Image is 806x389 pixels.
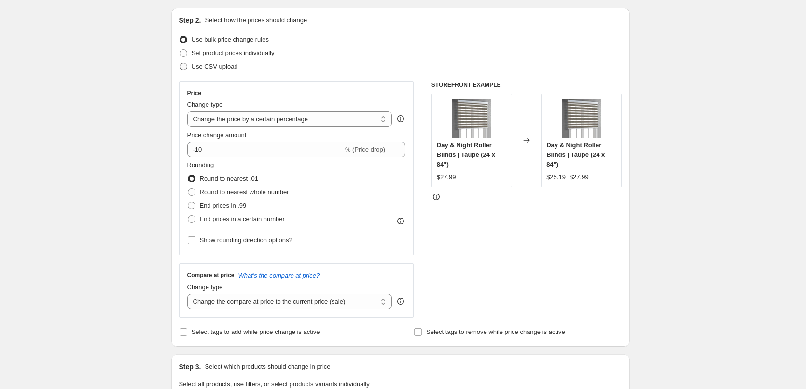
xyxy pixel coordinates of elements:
span: Change type [187,283,223,291]
h3: Compare at price [187,271,235,279]
span: Show rounding direction options? [200,236,292,244]
strike: $27.99 [570,172,589,182]
p: Select which products should change in price [205,362,330,372]
h2: Step 3. [179,362,201,372]
span: Use CSV upload [192,63,238,70]
img: taupeoriginal_80x.jpg [562,99,601,138]
button: What's the compare at price? [238,272,320,279]
div: $27.99 [437,172,456,182]
span: Day & Night Roller Blinds | Taupe (24 x 84") [546,141,605,168]
div: help [396,296,405,306]
span: % (Price drop) [345,146,385,153]
span: Rounding [187,161,214,168]
img: taupeoriginal_80x.jpg [452,99,491,138]
span: Day & Night Roller Blinds | Taupe (24 x 84") [437,141,495,168]
div: help [396,114,405,124]
span: Select tags to remove while price change is active [426,328,565,335]
p: Select how the prices should change [205,15,307,25]
span: End prices in .99 [200,202,247,209]
span: Price change amount [187,131,247,139]
span: End prices in a certain number [200,215,285,222]
span: Select all products, use filters, or select products variants individually [179,380,370,388]
span: Change type [187,101,223,108]
span: Select tags to add while price change is active [192,328,320,335]
input: -15 [187,142,343,157]
h2: Step 2. [179,15,201,25]
h6: STOREFRONT EXAMPLE [431,81,622,89]
span: Set product prices individually [192,49,275,56]
span: Round to nearest whole number [200,188,289,195]
h3: Price [187,89,201,97]
span: Use bulk price change rules [192,36,269,43]
span: Round to nearest .01 [200,175,258,182]
div: $25.19 [546,172,566,182]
